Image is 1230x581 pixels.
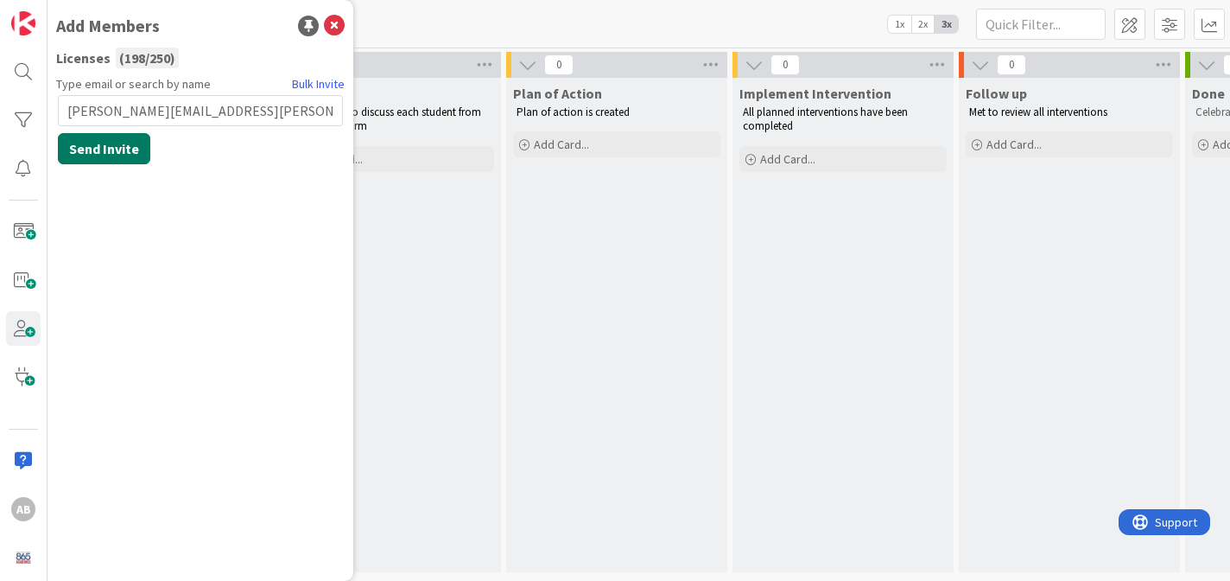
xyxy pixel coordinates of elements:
[986,137,1042,152] span: Add Card...
[544,54,574,75] span: 0
[58,133,150,164] button: Send Invite
[116,48,179,68] div: ( 198 / 250 )
[969,105,1107,119] span: Met to review all interventions
[11,11,35,35] img: Visit kanbanzone.com
[770,54,800,75] span: 0
[292,75,345,93] a: Bulk Invite
[976,9,1106,40] input: Quick Filter...
[56,48,111,68] span: Licenses
[911,16,935,33] span: 2x
[888,16,911,33] span: 1x
[513,85,602,102] span: Plan of Action
[966,85,1027,102] span: Follow up
[11,497,35,521] div: AB
[36,3,79,23] span: Support
[534,137,589,152] span: Add Card...
[743,105,910,133] span: All planned interventions have been completed
[11,546,35,570] img: avatar
[739,85,891,102] span: Implement Intervention
[760,151,815,167] span: Add Card...
[290,105,484,133] span: Meet weekly to discuss each student from the Google form
[56,75,211,93] span: Type email or search by name
[56,13,160,39] div: Add Members
[997,54,1026,75] span: 0
[935,16,958,33] span: 3x
[1192,85,1225,102] span: Done
[517,105,630,119] span: Plan of action is created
